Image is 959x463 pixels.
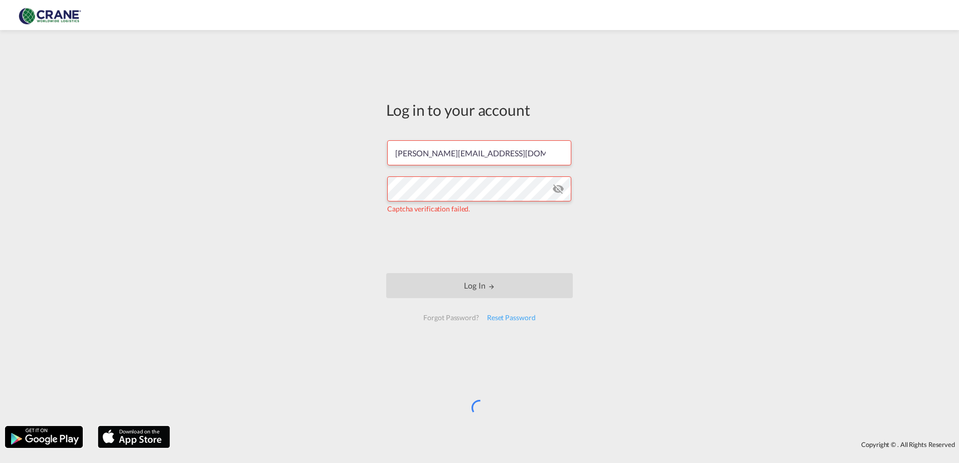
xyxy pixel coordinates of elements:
img: google.png [4,425,84,449]
img: 374de710c13411efa3da03fd754f1635.jpg [15,4,83,27]
div: Log in to your account [386,99,573,120]
input: Enter email/phone number [387,140,571,165]
div: Copyright © . All Rights Reserved [175,436,959,453]
iframe: reCAPTCHA [403,224,556,263]
div: Reset Password [483,309,540,327]
div: Forgot Password? [419,309,483,327]
button: LOGIN [386,273,573,298]
md-icon: icon-eye-off [552,183,564,195]
span: Captcha verification failed. [387,204,470,213]
img: apple.png [97,425,171,449]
